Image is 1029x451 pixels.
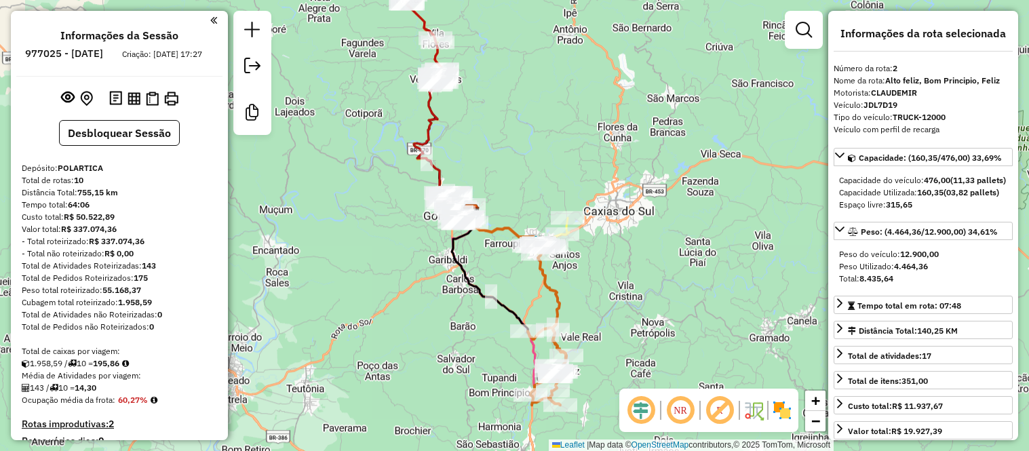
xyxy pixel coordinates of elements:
[22,395,115,405] span: Ocupação média da frota:
[893,63,897,73] strong: 2
[917,187,944,197] strong: 160,35
[944,187,999,197] strong: (03,82 pallets)
[77,187,118,197] strong: 755,15 km
[834,421,1013,439] a: Valor total:R$ 19.927,39
[871,87,917,98] strong: CLAUDEMIR
[22,382,217,394] div: 143 / 10 =
[917,326,958,336] span: 140,25 KM
[22,223,217,235] div: Valor total:
[834,148,1013,166] a: Capacidade: (160,35/476,00) 33,69%
[117,48,208,60] div: Criação: [DATE] 17:27
[863,100,897,110] strong: JDL7D19
[834,296,1013,314] a: Tempo total em rota: 07:48
[834,321,1013,339] a: Distância Total:140,25 KM
[157,309,162,319] strong: 0
[848,375,928,387] div: Total de itens:
[839,174,1007,187] div: Capacidade do veículo:
[857,300,961,311] span: Tempo total em rota: 07:48
[89,236,144,246] strong: R$ 337.074,36
[552,440,585,450] a: Leaflet
[104,248,134,258] strong: R$ 0,00
[22,162,217,174] div: Depósito:
[848,351,931,361] span: Total de atividades:
[74,175,83,185] strong: 10
[58,163,103,173] strong: POLARTICA
[118,297,152,307] strong: 1.958,59
[22,174,217,187] div: Total de rotas:
[834,222,1013,240] a: Peso: (4.464,36/12.900,00) 34,61%
[834,396,1013,414] a: Custo total:R$ 11.937,67
[22,187,217,199] div: Distância Total:
[142,260,156,271] strong: 143
[151,396,157,404] em: Média calculada utilizando a maior ocupação (%Peso ou %Cubagem) de cada rota da sessão. Rotas cro...
[859,153,1002,163] span: Capacidade: (160,35/476,00) 33,69%
[22,272,217,284] div: Total de Pedidos Roteirizados:
[848,400,943,412] div: Custo total:
[839,260,1007,273] div: Peso Utilizado:
[109,418,114,430] strong: 2
[886,199,912,210] strong: 315,65
[834,87,1013,99] div: Motorista:
[834,346,1013,364] a: Total de atividades:17
[22,296,217,309] div: Cubagem total roteirizado:
[22,309,217,321] div: Total de Atividades não Roteirizadas:
[771,399,793,421] img: Exibir/Ocultar setores
[68,199,90,210] strong: 64:06
[861,227,998,237] span: Peso: (4.464,36/12.900,00) 34,61%
[834,75,1013,87] div: Nome da rota:
[901,376,928,386] strong: 351,00
[894,261,928,271] strong: 4.464,36
[743,399,764,421] img: Fluxo de ruas
[632,440,689,450] a: OpenStreetMap
[58,87,77,109] button: Exibir sessão original
[848,425,942,437] div: Valor total:
[848,325,958,337] div: Distância Total:
[22,235,217,248] div: - Total roteirizado:
[22,248,217,260] div: - Total não roteirizado:
[922,351,931,361] strong: 17
[834,169,1013,216] div: Capacidade: (160,35/476,00) 33,69%
[703,394,736,427] span: Exibir rótulo
[161,89,181,109] button: Imprimir Rotas
[106,88,125,109] button: Logs desbloquear sessão
[143,89,161,109] button: Visualizar Romaneio
[839,249,939,259] span: Peso do veículo:
[811,412,820,429] span: −
[892,401,943,411] strong: R$ 11.937,67
[924,175,950,185] strong: 476,00
[859,273,893,283] strong: 8.435,64
[25,47,103,60] h6: 977025 - [DATE]
[118,395,148,405] strong: 60,27%
[790,16,817,43] a: Exibir filtros
[22,359,30,368] i: Cubagem total roteirizado
[893,112,946,122] strong: TRUCK-12000
[885,75,1000,85] strong: Alto feliz, Bom Principio, Feliz
[891,426,942,436] strong: R$ 19.927,39
[811,392,820,409] span: +
[834,123,1013,136] div: Veículo com perfil de recarga
[102,285,141,295] strong: 55.168,37
[22,384,30,392] i: Total de Atividades
[805,411,826,431] a: Zoom out
[68,359,77,368] i: Total de rotas
[60,29,178,42] h4: Informações da Sessão
[834,27,1013,40] h4: Informações da rota selecionada
[64,212,115,222] strong: R$ 50.522,89
[834,99,1013,111] div: Veículo:
[22,357,217,370] div: 1.958,59 / 10 =
[239,52,266,83] a: Exportar sessão
[834,371,1013,389] a: Total de itens:351,00
[22,260,217,272] div: Total de Atividades Roteirizadas:
[839,187,1007,199] div: Capacidade Utilizada:
[50,384,58,392] i: Total de rotas
[98,435,104,447] strong: 0
[22,199,217,211] div: Tempo total:
[134,273,148,283] strong: 175
[61,224,117,234] strong: R$ 337.074,36
[239,99,266,130] a: Criar modelo
[463,203,480,221] img: POLARTICA
[149,321,154,332] strong: 0
[22,435,217,447] h4: Rotas vários dias:
[900,249,939,259] strong: 12.900,00
[125,89,143,107] button: Visualizar relatório de Roteirização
